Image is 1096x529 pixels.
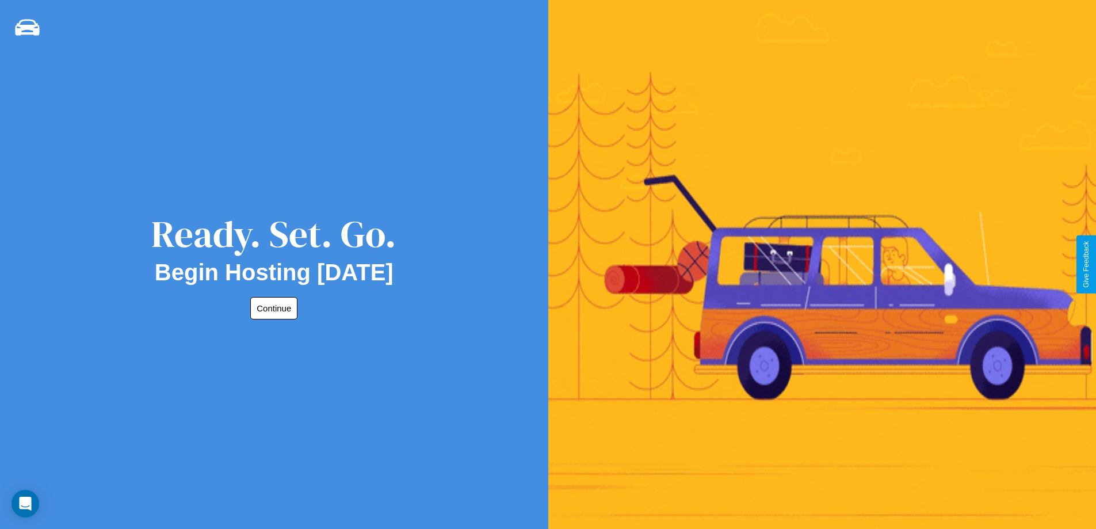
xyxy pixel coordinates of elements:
div: Give Feedback [1082,241,1090,288]
div: Open Intercom Messenger [12,490,39,517]
button: Continue [250,297,297,319]
h2: Begin Hosting [DATE] [155,260,394,286]
div: Ready. Set. Go. [151,208,396,260]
